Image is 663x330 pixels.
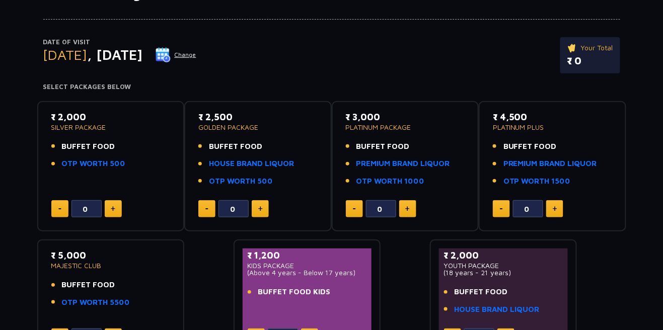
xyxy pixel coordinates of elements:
img: plus [111,206,115,211]
p: ₹ 5,000 [51,249,171,262]
a: OTP WORTH 1000 [356,176,425,187]
img: minus [353,208,356,210]
a: OTP WORTH 500 [209,176,273,187]
span: BUFFET FOOD [455,286,508,298]
p: ₹ 2,500 [198,110,318,124]
p: ₹ 2,000 [51,110,171,124]
p: (Above 4 years - Below 17 years) [248,269,367,276]
p: ₹ 0 [567,53,613,68]
span: BUFFET FOOD [62,279,115,291]
h4: Select Packages Below [43,83,620,91]
a: HOUSE BRAND LIQUOR [209,158,294,170]
p: YOUTH PACKAGE [444,262,563,269]
img: minus [58,208,61,210]
img: ticket [567,42,578,53]
span: BUFFET FOOD [356,141,410,152]
p: MAJESTIC CLUB [51,262,171,269]
img: plus [553,206,557,211]
p: SILVER PACKAGE [51,124,171,131]
p: GOLDEN PACKAGE [198,124,318,131]
p: Date of Visit [43,37,197,47]
img: plus [258,206,263,211]
span: BUFFET FOOD [503,141,557,152]
a: OTP WORTH 1500 [503,176,571,187]
span: BUFFET FOOD [209,141,262,152]
img: plus [405,206,410,211]
img: minus [500,208,503,210]
p: PLATINUM PACKAGE [346,124,465,131]
p: ₹ 4,500 [493,110,612,124]
span: , [DATE] [88,46,143,63]
a: OTP WORTH 5500 [62,297,130,308]
a: PREMIUM BRAND LIQUOR [356,158,450,170]
span: [DATE] [43,46,88,63]
p: Your Total [567,42,613,53]
img: minus [205,208,208,210]
a: PREMIUM BRAND LIQUOR [503,158,597,170]
a: HOUSE BRAND LIQUOR [455,304,540,315]
p: ₹ 2,000 [444,249,563,262]
p: KIDS PACKAGE [248,262,367,269]
p: ₹ 3,000 [346,110,465,124]
button: Change [155,47,197,63]
a: OTP WORTH 500 [62,158,126,170]
p: ₹ 1,200 [248,249,367,262]
p: (18 years - 21 years) [444,269,563,276]
span: BUFFET FOOD KIDS [258,286,331,298]
span: BUFFET FOOD [62,141,115,152]
p: PLATINUM PLUS [493,124,612,131]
